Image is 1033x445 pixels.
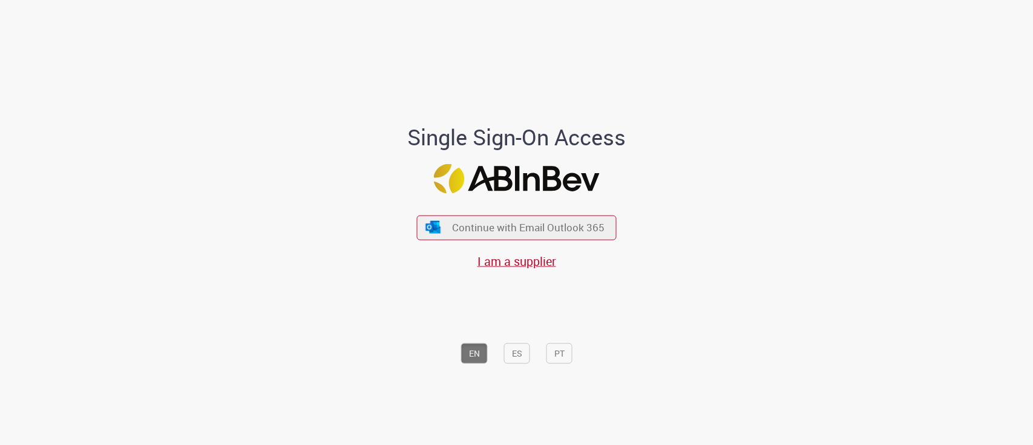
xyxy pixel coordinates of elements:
[461,343,488,364] button: EN
[417,215,617,240] button: ícone Azure/Microsoft 360 Continue with Email Outlook 365
[434,164,600,194] img: Logo ABInBev
[349,125,684,150] h1: Single Sign-On Access
[424,221,441,234] img: ícone Azure/Microsoft 360
[504,343,530,364] button: ES
[477,253,556,269] a: I am a supplier
[452,220,605,234] span: Continue with Email Outlook 365
[546,343,572,364] button: PT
